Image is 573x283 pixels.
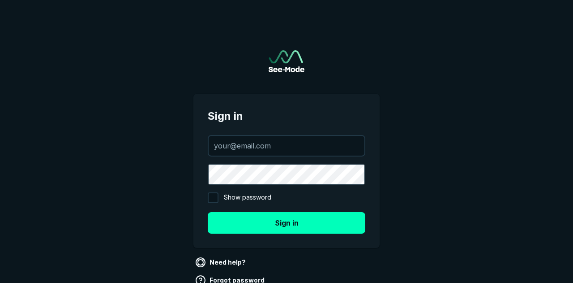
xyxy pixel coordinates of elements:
span: Show password [224,192,271,203]
input: your@email.com [209,136,364,156]
button: Sign in [208,212,365,234]
img: See-Mode Logo [269,50,304,72]
a: Need help? [193,255,249,270]
span: Sign in [208,108,365,124]
a: Go to sign in [269,50,304,72]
